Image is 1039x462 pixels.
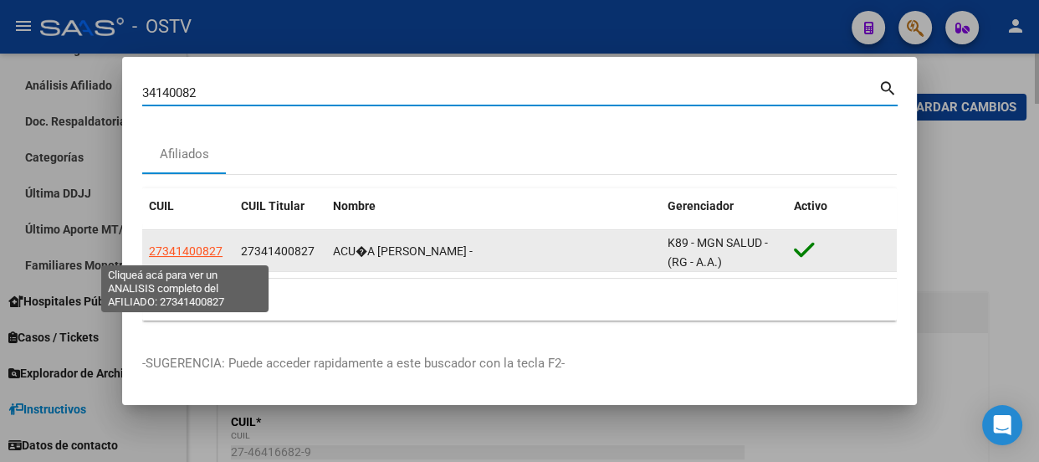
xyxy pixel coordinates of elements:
datatable-header-cell: Nombre [326,188,661,224]
span: CUIL Titular [241,199,305,213]
div: Open Intercom Messenger [982,405,1022,445]
span: Activo [794,199,827,213]
div: Afiliados [160,145,209,164]
span: 27341400827 [149,244,223,258]
span: Nombre [333,199,376,213]
datatable-header-cell: CUIL Titular [234,188,326,224]
span: Gerenciador [668,199,734,213]
datatable-header-cell: Activo [787,188,897,224]
div: ACU�A [PERSON_NAME] - [333,242,654,261]
datatable-header-cell: CUIL [142,188,234,224]
datatable-header-cell: Gerenciador [661,188,787,224]
span: K89 - MGN SALUD - (RG - A.A.) [668,236,768,269]
mat-icon: search [878,77,898,97]
div: 1 total [142,279,897,321]
p: -SUGERENCIA: Puede acceder rapidamente a este buscador con la tecla F2- [142,354,897,373]
span: CUIL [149,199,174,213]
span: 27341400827 [241,244,315,258]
